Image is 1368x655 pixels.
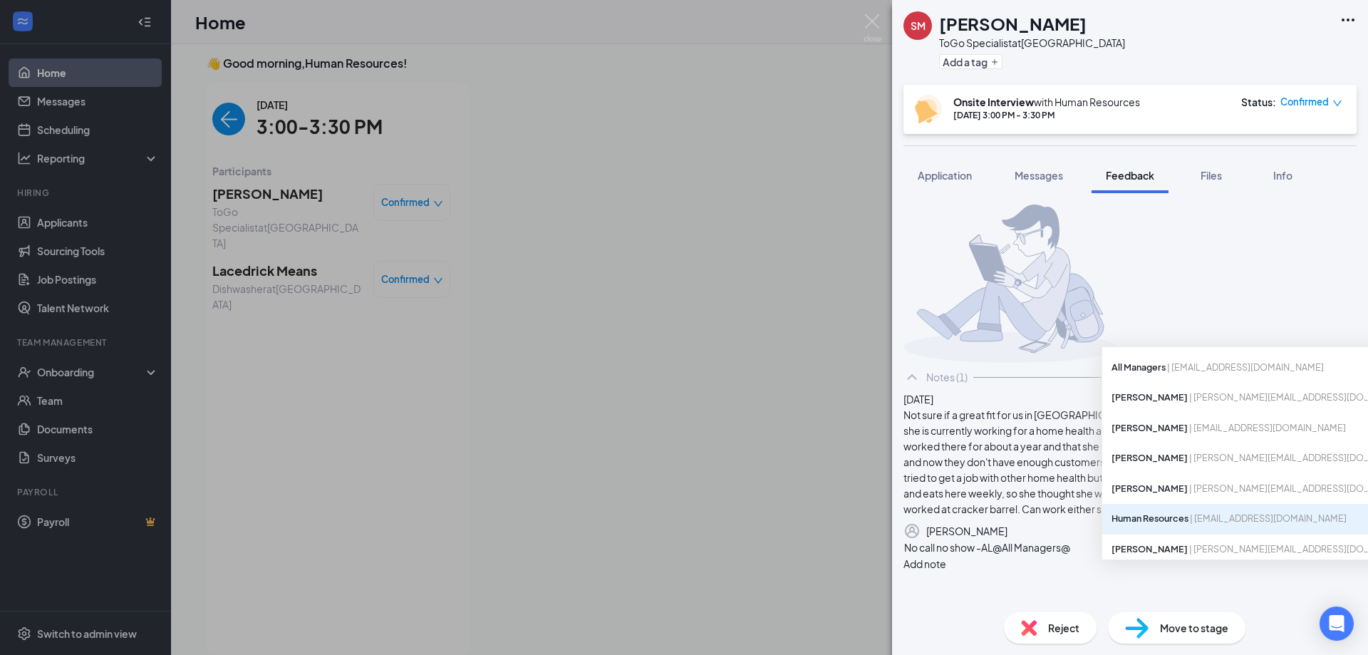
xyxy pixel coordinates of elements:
[953,96,1034,108] b: Onsite Interview
[1111,543,1188,555] span: [PERSON_NAME]
[1188,483,1193,494] span: |
[926,523,1007,539] div: [PERSON_NAME]
[939,36,1125,50] div: ToGo Specialist at [GEOGRAPHIC_DATA]
[993,541,1061,554] span: @All Managers
[1061,541,1070,554] span: @
[1160,620,1228,636] span: Move to stage
[1111,452,1188,463] span: [PERSON_NAME]
[1111,391,1188,403] span: [PERSON_NAME]
[1106,169,1154,182] span: Feedback
[1320,607,1354,641] div: Open Intercom Messenger
[903,368,921,386] svg: ChevronUp
[1111,422,1188,433] span: [PERSON_NAME]
[911,19,926,33] div: SM
[1188,512,1194,524] span: |
[1015,169,1063,182] span: Messages
[1171,361,1324,373] span: [EMAIL_ADDRESS][DOMAIN_NAME]
[903,522,921,540] svg: Profile
[939,11,1087,36] h1: [PERSON_NAME]
[1166,361,1171,373] span: |
[903,205,1116,363] img: takingNoteManImg
[1332,98,1342,108] span: down
[903,407,1357,517] div: Not sure if a great fit for us in [GEOGRAPHIC_DATA], but may be good fit for another position. Sa...
[1194,512,1347,524] span: [EMAIL_ADDRESS][DOMAIN_NAME]
[1188,391,1193,403] span: |
[953,95,1140,109] div: with Human Resources
[904,541,993,554] span: No call no show -AL
[1111,483,1188,494] span: [PERSON_NAME]
[1048,620,1079,636] span: Reject
[939,54,1002,69] button: PlusAdd a tag
[926,370,968,384] div: Notes (1)
[1241,95,1276,109] div: Status :
[1193,422,1346,433] span: [EMAIL_ADDRESS][DOMAIN_NAME]
[1273,169,1292,182] span: Info
[918,169,972,182] span: Application
[990,58,999,66] svg: Plus
[1339,11,1357,29] svg: Ellipses
[1188,452,1193,463] span: |
[903,393,933,406] span: [DATE]
[1188,422,1193,433] span: |
[1201,169,1222,182] span: Files
[903,556,946,572] button: Add note
[1111,512,1188,524] span: Human Resources
[1111,361,1166,373] span: All Managers
[1280,95,1329,109] span: Confirmed
[953,109,1140,121] div: [DATE] 3:00 PM - 3:30 PM
[1188,543,1193,555] span: |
